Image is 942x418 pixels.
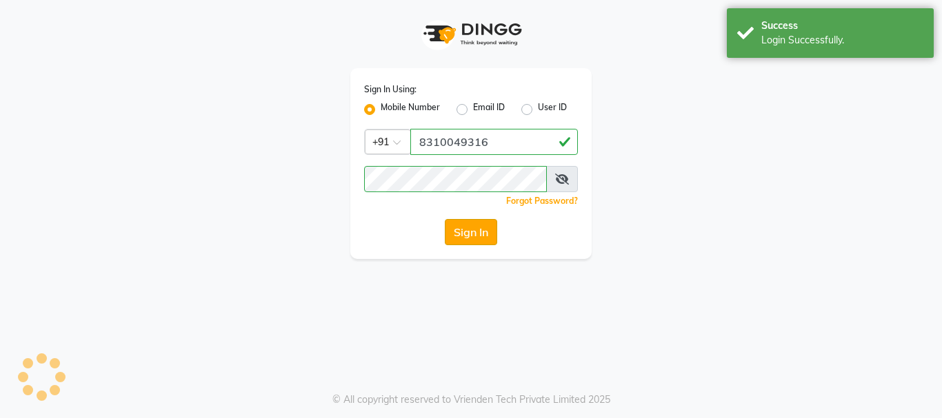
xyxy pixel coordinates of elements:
[416,14,526,54] img: logo1.svg
[364,166,547,192] input: Username
[506,196,578,206] a: Forgot Password?
[445,219,497,245] button: Sign In
[538,101,567,118] label: User ID
[410,129,578,155] input: Username
[761,33,923,48] div: Login Successfully.
[473,101,505,118] label: Email ID
[381,101,440,118] label: Mobile Number
[761,19,923,33] div: Success
[364,83,417,96] label: Sign In Using:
